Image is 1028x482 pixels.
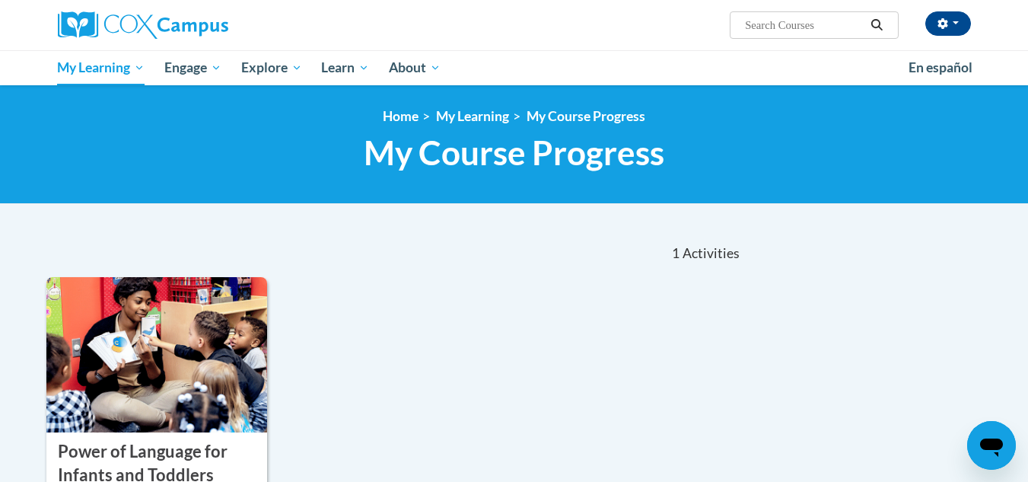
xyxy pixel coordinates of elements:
[57,59,145,77] span: My Learning
[389,59,441,77] span: About
[527,108,645,124] a: My Course Progress
[899,52,982,84] a: En español
[48,50,155,85] a: My Learning
[379,50,450,85] a: About
[231,50,312,85] a: Explore
[436,108,509,124] a: My Learning
[154,50,231,85] a: Engage
[383,108,419,124] a: Home
[672,245,679,262] span: 1
[967,421,1016,470] iframe: Button to launch messaging window
[164,59,221,77] span: Engage
[683,245,740,262] span: Activities
[35,50,994,85] div: Main menu
[311,50,379,85] a: Learn
[58,11,228,39] img: Cox Campus
[909,59,972,75] span: En español
[58,11,347,39] a: Cox Campus
[743,16,865,34] input: Search Courses
[46,277,268,433] img: Course Logo
[241,59,302,77] span: Explore
[364,132,664,173] span: My Course Progress
[925,11,971,36] button: Account Settings
[865,16,888,34] button: Search
[321,59,369,77] span: Learn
